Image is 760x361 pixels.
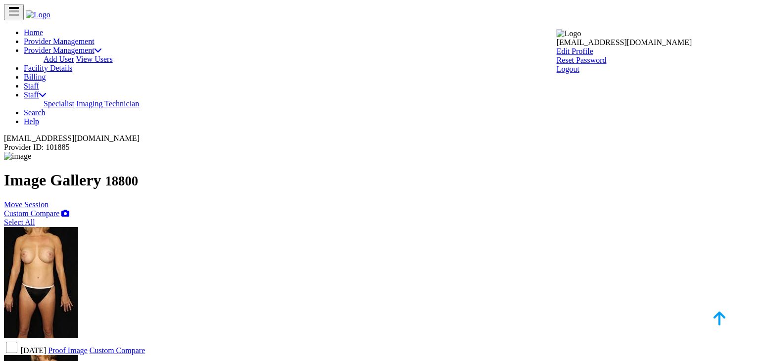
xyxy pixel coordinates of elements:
a: Staff [24,90,46,99]
a: Billing [24,73,46,81]
a: Facility Details [24,64,72,72]
a: Add User [44,55,74,63]
img: Logo [557,29,581,38]
a: Logout [557,65,579,73]
small: 18800 [105,174,138,188]
a: Move Session [4,200,48,209]
img: image [4,227,78,338]
a: View Users [76,55,112,63]
a: Custom Compare [90,346,145,355]
a: Imaging Technician [76,99,139,108]
a: Proof Image [48,346,88,355]
a: Custom Compare [4,209,59,218]
a: Home [24,28,43,37]
a: Reset Password [557,56,607,64]
a: Search [24,108,46,117]
a: Provider Management [24,46,101,54]
span: [DATE] [21,346,47,355]
a: Edit Profile [557,47,593,55]
div: [EMAIL_ADDRESS][DOMAIN_NAME] [557,38,692,47]
a: Provider Management [24,37,95,45]
a: Staff [24,82,39,90]
img: image [4,152,31,161]
a: Help [24,117,39,126]
h1: Image Gallery [4,171,756,189]
img: Logo [26,10,50,19]
span: [EMAIL_ADDRESS][DOMAIN_NAME] Provider ID: 101885 [4,134,140,151]
a: Specialist [44,99,74,108]
a: Select All [4,218,35,226]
